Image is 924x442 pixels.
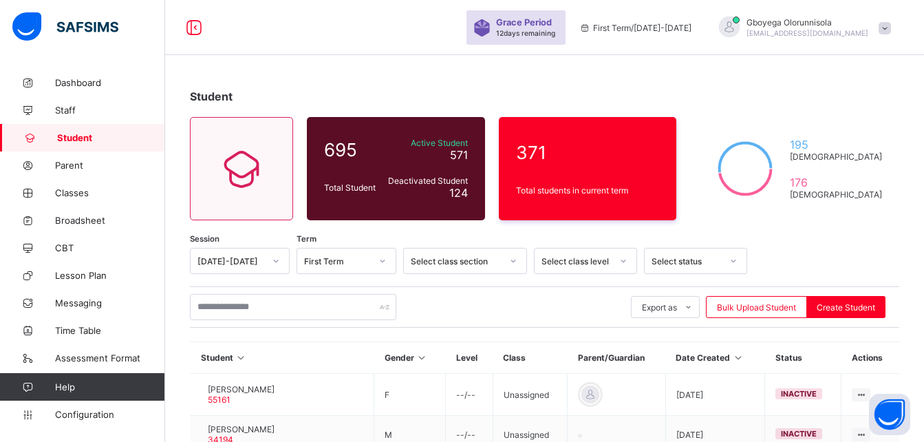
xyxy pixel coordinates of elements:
[55,297,165,308] span: Messaging
[297,234,316,244] span: Term
[841,342,899,374] th: Actions
[781,429,817,439] span: inactive
[790,189,882,200] span: [DEMOGRAPHIC_DATA]
[869,394,910,435] button: Open asap
[765,342,841,374] th: Status
[304,256,371,266] div: First Term
[374,374,446,416] td: F
[732,352,744,363] i: Sort in Ascending Order
[665,374,764,416] td: [DATE]
[642,302,677,313] span: Export as
[55,187,165,198] span: Classes
[790,138,882,151] span: 195
[496,29,555,37] span: 12 days remaining
[386,176,468,186] span: Deactivated Student
[235,352,247,363] i: Sort in Ascending Order
[55,105,165,116] span: Staff
[746,29,868,37] span: [EMAIL_ADDRESS][DOMAIN_NAME]
[324,139,379,160] span: 695
[411,256,502,266] div: Select class section
[446,374,493,416] td: --/--
[652,256,722,266] div: Select status
[55,215,165,226] span: Broadsheet
[55,77,165,88] span: Dashboard
[374,342,446,374] th: Gender
[449,186,468,200] span: 124
[781,389,817,399] span: inactive
[190,90,233,103] span: Student
[208,384,275,394] span: [PERSON_NAME]
[12,12,118,41] img: safsims
[416,352,428,363] i: Sort in Ascending Order
[665,342,764,374] th: Date Created
[496,17,552,28] span: Grace Period
[790,176,882,189] span: 176
[55,409,164,420] span: Configuration
[208,424,275,434] span: [PERSON_NAME]
[55,325,165,336] span: Time Table
[516,185,660,196] span: Total students in current term
[321,179,383,196] div: Total Student
[541,256,612,266] div: Select class level
[579,23,691,33] span: session/term information
[386,138,468,148] span: Active Student
[568,342,665,374] th: Parent/Guardian
[190,234,219,244] span: Session
[493,374,568,416] td: Unassigned
[450,148,468,162] span: 571
[197,256,264,266] div: [DATE]-[DATE]
[57,132,165,143] span: Student
[191,342,374,374] th: Student
[705,17,898,39] div: GboyegaOlorunnisola
[55,381,164,392] span: Help
[817,302,875,313] span: Create Student
[516,142,660,163] span: 371
[746,17,868,28] span: Gboyega Olorunnisola
[717,302,796,313] span: Bulk Upload Student
[790,151,882,162] span: [DEMOGRAPHIC_DATA]
[55,270,165,281] span: Lesson Plan
[473,19,491,36] img: sticker-purple.71386a28dfed39d6af7621340158ba97.svg
[208,394,230,405] span: 55161
[55,352,165,364] span: Assessment Format
[55,242,165,253] span: CBT
[55,160,165,171] span: Parent
[493,342,568,374] th: Class
[446,342,493,374] th: Level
